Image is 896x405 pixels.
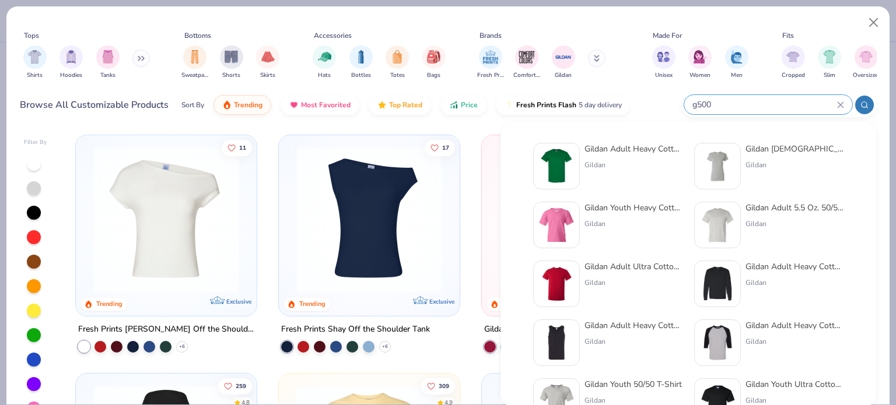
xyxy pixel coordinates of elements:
div: Fresh Prints Shay Off the Shoulder Tank [281,322,430,337]
button: Like [425,139,455,156]
div: filter for Unisex [652,45,675,80]
span: Exclusive [226,298,251,305]
div: filter for Skirts [256,45,279,80]
span: Shirts [27,71,43,80]
div: filter for Totes [386,45,409,80]
span: Most Favorited [301,100,351,110]
button: Top Rated [369,95,431,115]
button: Close [863,12,885,34]
img: 01756b78-01f6-4cc6-8d8a-3c30c1a0c8ac [494,147,651,293]
button: filter button [386,45,409,80]
div: Bottoms [184,30,211,41]
button: filter button [853,45,879,80]
span: Slim [824,71,835,80]
div: Gildan Adult Heavy Cotton™ 5.3 Oz. 3/4-Raglan Sleeve T-Shirt [745,319,843,332]
img: Hats Image [318,50,331,64]
div: Browse All Customizable Products [20,98,169,112]
span: Shorts [222,71,240,80]
div: filter for Oversized [853,45,879,80]
button: filter button [688,45,712,80]
div: Gildan [745,336,843,347]
div: Gildan Adult Heavy Cotton 5.3 Oz. Long-Sleeve T-Shirt [745,260,843,273]
img: Totes Image [391,50,404,64]
span: Bottles [351,71,371,80]
button: Price [440,95,487,115]
button: filter button [23,45,47,80]
img: Oversized Image [859,50,873,64]
img: Shorts Image [225,50,238,64]
div: filter for Bottles [349,45,373,80]
button: filter button [256,45,279,80]
button: filter button [477,45,504,80]
button: filter button [782,45,805,80]
img: Men Image [730,50,743,64]
span: Fresh Prints Flash [516,100,576,110]
div: Gildan Youth Ultra Cotton® T-Shirt [745,378,843,390]
button: filter button [313,45,336,80]
div: filter for Shirts [23,45,47,80]
button: Most Favorited [281,95,359,115]
div: Gildan Youth Heavy Cotton 5.3 Oz. T-Shirt [584,202,682,214]
button: filter button [349,45,373,80]
img: Skirts Image [261,50,275,64]
span: Hoodies [60,71,82,80]
span: 17 [442,145,449,150]
button: Like [421,378,455,394]
button: Trending [213,95,271,115]
div: Made For [653,30,682,41]
button: filter button [60,45,83,80]
span: 11 [240,145,247,150]
img: trending.gif [222,100,232,110]
span: Fresh Prints [477,71,504,80]
img: Slim Image [823,50,836,64]
button: Like [219,378,253,394]
div: Fits [782,30,794,41]
img: Bottles Image [355,50,367,64]
div: Gildan Adult Heavy Blend 8 Oz. 50/50 Hooded Sweatshirt [484,322,660,337]
div: filter for Tanks [96,45,120,80]
span: Trending [234,100,262,110]
img: Comfort Colors Image [518,48,535,66]
img: a1c94bf0-cbc2-4c5c-96ec-cab3b8502a7f [87,147,245,293]
button: filter button [181,45,208,80]
img: most_fav.gif [289,100,299,110]
div: filter for Shorts [220,45,243,80]
div: Gildan Adult 5.5 Oz. 50/50 T-Shirt [745,202,843,214]
span: Unisex [655,71,673,80]
span: Cropped [782,71,805,80]
span: Gildan [555,71,572,80]
span: 309 [439,383,449,389]
img: Fresh Prints Image [482,48,499,66]
button: filter button [96,45,120,80]
img: 5716b33b-ee27-473a-ad8a-9b8687048459 [290,147,448,293]
div: filter for Gildan [552,45,575,80]
div: Gildan Adult Heavy Cotton 5.3 Oz. Tank [584,319,682,332]
span: + 6 [382,343,388,350]
img: db319196-8705-402d-8b46-62aaa07ed94f [538,148,575,184]
button: Like [222,139,253,156]
div: filter for Bags [422,45,446,80]
div: filter for Men [725,45,748,80]
span: Price [461,100,478,110]
div: filter for Cropped [782,45,805,80]
img: 91159a56-43a2-494b-b098-e2c28039eaf0 [699,207,736,243]
div: Accessories [314,30,352,41]
div: Gildan [DEMOGRAPHIC_DATA]' Heavy Cotton™ T-Shirt [745,143,843,155]
img: Hoodies Image [65,50,78,64]
div: filter for Fresh Prints [477,45,504,80]
input: Try "T-Shirt" [691,98,837,111]
div: Filter By [24,138,47,147]
span: Oversized [853,71,879,80]
div: filter for Slim [818,45,841,80]
span: Hats [318,71,331,80]
div: filter for Comfort Colors [513,45,540,80]
button: filter button [220,45,243,80]
div: Tops [24,30,39,41]
div: Gildan [745,219,843,229]
div: Gildan [584,160,682,170]
img: Shirts Image [28,50,41,64]
button: filter button [513,45,540,80]
span: Men [731,71,743,80]
img: 3c1a081b-6ca8-4a00-a3b6-7ee979c43c2b [538,266,575,302]
div: Gildan Adult Ultra Cotton 6 Oz. T-Shirt [584,260,682,273]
